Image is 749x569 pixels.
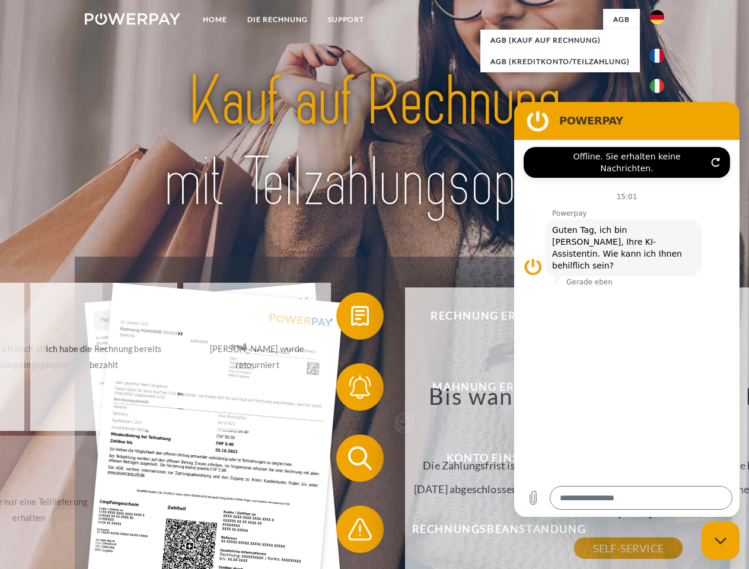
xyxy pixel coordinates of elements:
iframe: Messaging-Fenster [514,102,740,517]
img: qb_search.svg [345,443,375,473]
img: de [650,10,664,24]
img: it [650,79,664,93]
a: SELF-SERVICE [574,538,683,559]
img: qb_bell.svg [345,372,375,402]
img: title-powerpay_de.svg [113,57,636,227]
div: Ich habe die Rechnung bereits bezahlt [37,341,171,373]
a: AGB (Kreditkonto/Teilzahlung) [480,51,640,72]
div: [PERSON_NAME] wurde retourniert [190,341,324,373]
a: AGB (Kauf auf Rechnung) [480,30,640,51]
img: qb_warning.svg [345,514,375,544]
img: fr [650,49,664,63]
button: Rechnungsbeanstandung [336,506,645,553]
button: Konto einsehen [336,434,645,482]
a: SUPPORT [318,9,374,30]
a: agb [603,9,640,30]
a: DIE RECHNUNG [237,9,318,30]
iframe: Schaltfläche zum Öffnen des Messaging-Fensters; Konversation läuft [702,522,740,560]
img: logo-powerpay-white.svg [85,13,180,25]
a: Home [193,9,237,30]
img: qb_bill.svg [345,301,375,331]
